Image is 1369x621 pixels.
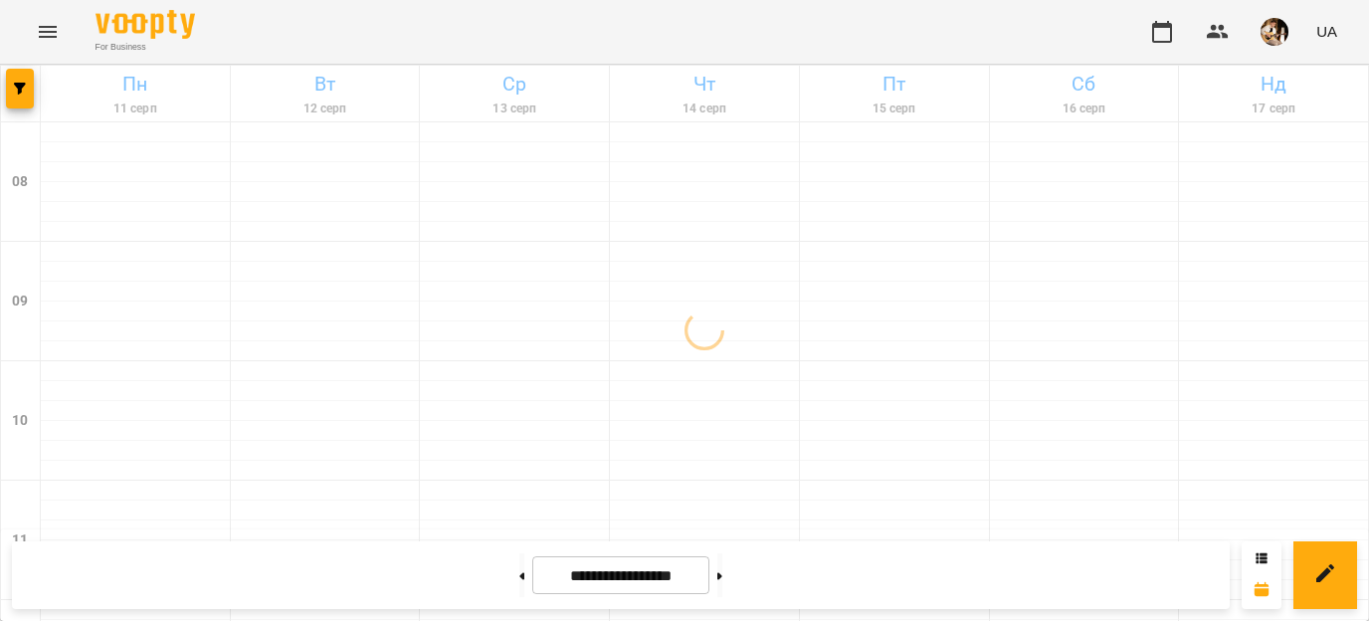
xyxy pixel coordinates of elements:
[993,100,1176,118] h6: 16 серп
[423,69,606,100] h6: Ср
[993,69,1176,100] h6: Сб
[613,69,796,100] h6: Чт
[1316,21,1337,42] span: UA
[12,291,28,312] h6: 09
[803,100,986,118] h6: 15 серп
[24,8,72,56] button: Menu
[44,69,227,100] h6: Пн
[234,69,417,100] h6: Вт
[613,100,796,118] h6: 14 серп
[12,171,28,193] h6: 08
[423,100,606,118] h6: 13 серп
[1308,13,1345,50] button: UA
[12,410,28,432] h6: 10
[234,100,417,118] h6: 12 серп
[803,69,986,100] h6: Пт
[1261,18,1288,46] img: 0162ea527a5616b79ea1cf03ccdd73a5.jpg
[1182,69,1365,100] h6: Нд
[96,10,195,39] img: Voopty Logo
[96,41,195,54] span: For Business
[44,100,227,118] h6: 11 серп
[1182,100,1365,118] h6: 17 серп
